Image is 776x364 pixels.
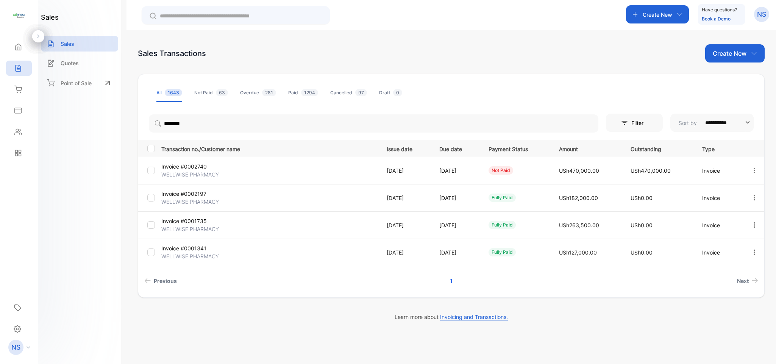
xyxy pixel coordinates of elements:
p: Learn more about [138,313,765,321]
p: WELLWISE PHARMACY [161,252,233,260]
p: Create New [713,49,746,58]
p: Outstanding [631,144,687,153]
p: [DATE] [387,248,424,256]
span: 97 [355,89,367,96]
span: 0 [393,89,402,96]
p: Have questions? [702,6,737,14]
button: NS [754,5,769,23]
p: Quotes [61,59,79,67]
p: WELLWISE PHARMACY [161,225,233,233]
p: [DATE] [387,194,424,202]
p: WELLWISE PHARMACY [161,170,233,178]
span: 63 [216,89,228,96]
p: [DATE] [439,194,473,202]
span: USh0.00 [631,222,653,228]
p: Issue date [387,144,424,153]
a: Sales [41,36,118,52]
p: [DATE] [387,221,424,229]
h1: sales [41,12,59,22]
div: Overdue [240,89,276,96]
p: Invoice [702,248,735,256]
span: Previous [154,277,177,285]
div: fully paid [489,221,516,229]
div: Draft [379,89,402,96]
p: Sort by [679,119,697,127]
span: 281 [262,89,276,96]
div: Paid [288,89,318,96]
a: Book a Demo [702,16,731,22]
p: Invoice #0002740 [161,162,233,170]
p: Point of Sale [61,79,92,87]
p: [DATE] [387,167,424,175]
p: WELLWISE PHARMACY [161,198,233,206]
p: Payment Status [489,144,543,153]
a: Point of Sale [41,75,118,91]
span: USh127,000.00 [559,249,597,256]
p: Invoice [702,221,735,229]
span: USh470,000.00 [631,167,671,174]
p: Invoice #0001341 [161,244,233,252]
span: USh0.00 [631,195,653,201]
p: Invoice [702,194,735,202]
ul: Pagination [138,274,764,288]
a: Previous page [141,274,180,288]
p: NS [11,342,20,352]
p: [DATE] [439,248,473,256]
img: logo [13,10,25,21]
a: Next page [734,274,761,288]
span: 1643 [165,89,182,96]
p: Invoice #0001735 [161,217,233,225]
div: not paid [489,166,513,175]
p: Invoice [702,167,735,175]
div: Cancelled [330,89,367,96]
div: fully paid [489,194,516,202]
a: Quotes [41,55,118,71]
p: Sales [61,40,74,48]
span: Next [737,277,749,285]
button: Create New [705,44,765,62]
p: [DATE] [439,221,473,229]
div: Not Paid [194,89,228,96]
a: Page 1 is your current page [441,274,462,288]
span: USh470,000.00 [559,167,599,174]
p: Due date [439,144,473,153]
button: Sort by [670,114,754,132]
p: Create New [643,11,672,19]
p: Amount [559,144,615,153]
p: Type [702,144,735,153]
p: [DATE] [439,167,473,175]
div: Sales Transactions [138,48,206,59]
div: All [156,89,182,96]
p: NS [757,9,766,19]
span: USh263,500.00 [559,222,599,228]
span: Invoicing and Transactions. [440,314,508,320]
span: 1294 [301,89,318,96]
button: Create New [626,5,689,23]
span: USh0.00 [631,249,653,256]
p: Invoice #0002197 [161,190,233,198]
div: fully paid [489,248,516,256]
iframe: LiveChat chat widget [744,332,776,364]
p: Transaction no./Customer name [161,144,377,153]
span: USh182,000.00 [559,195,598,201]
